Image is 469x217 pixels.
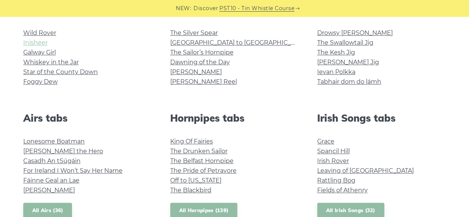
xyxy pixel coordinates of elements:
a: The Sailor’s Hornpipe [170,49,234,56]
a: Leaving of [GEOGRAPHIC_DATA] [317,167,414,174]
a: Inisheer [23,39,48,46]
a: For Ireland I Won’t Say Her Name [23,167,123,174]
a: The Swallowtail Jig [317,39,373,46]
a: Irish Rover [317,157,349,164]
a: Whiskey in the Jar [23,59,79,66]
a: Grace [317,138,334,145]
a: Off to [US_STATE] [170,177,222,184]
a: Dawning of the Day [170,59,230,66]
a: Casadh An tSúgáin [23,157,81,164]
a: [PERSON_NAME] the Hero [23,148,103,155]
a: King Of Fairies [170,138,213,145]
a: Rattling Bog [317,177,355,184]
a: The Drunken Sailor [170,148,228,155]
h2: Hornpipes tabs [170,112,299,124]
a: The Kesh Jig [317,49,355,56]
a: [GEOGRAPHIC_DATA] to [GEOGRAPHIC_DATA] [170,39,309,46]
a: Fields of Athenry [317,187,368,194]
a: Foggy Dew [23,78,58,85]
a: Ievan Polkka [317,68,355,75]
a: [PERSON_NAME] Reel [170,78,237,85]
a: [PERSON_NAME] [170,68,222,75]
a: Wild Rover [23,29,56,36]
h2: Irish Songs tabs [317,112,446,124]
a: The Belfast Hornpipe [170,157,234,164]
a: The Silver Spear [170,29,218,36]
a: Spancil Hill [317,148,350,155]
span: Discover [193,4,218,13]
a: [PERSON_NAME] [23,187,75,194]
a: [PERSON_NAME] Jig [317,59,379,66]
a: The Pride of Petravore [170,167,237,174]
a: Drowsy [PERSON_NAME] [317,29,393,36]
a: Tabhair dom do lámh [317,78,381,85]
a: Star of the County Down [23,68,98,75]
a: Fáinne Geal an Lae [23,177,79,184]
span: NEW: [176,4,191,13]
a: Galway Girl [23,49,56,56]
a: PST10 - Tin Whistle Course [219,4,294,13]
a: The Blackbird [170,187,211,194]
a: Lonesome Boatman [23,138,85,145]
h2: Airs tabs [23,112,152,124]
